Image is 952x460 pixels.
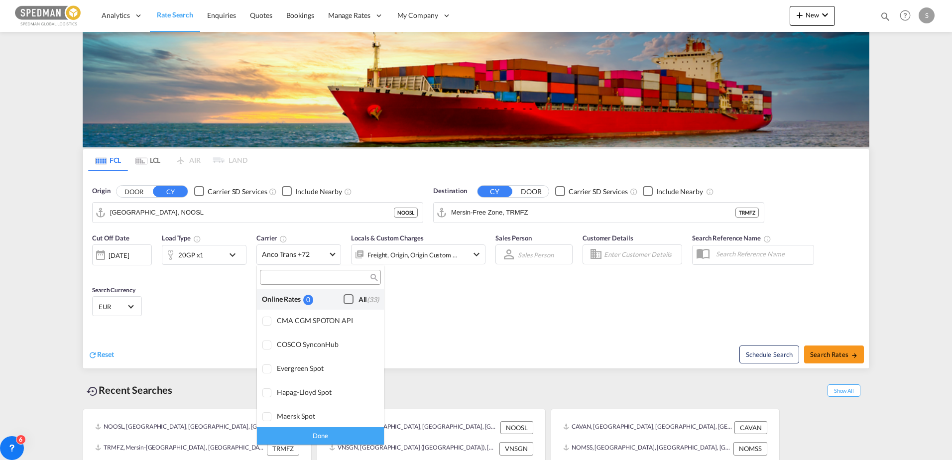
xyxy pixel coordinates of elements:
div: 0 [303,295,313,305]
div: Online Rates [262,294,303,305]
div: COSCO SynconHub [277,340,376,348]
md-icon: icon-magnify [369,274,377,281]
div: Evergreen Spot [277,364,376,372]
div: All [358,295,379,305]
div: Done [257,427,384,445]
md-checkbox: Checkbox No Ink [344,294,379,305]
div: Maersk Spot [277,412,376,420]
div: CMA CGM SPOTON API [277,316,376,325]
span: (33) [367,295,379,304]
div: Hapag-Lloyd Spot [277,388,376,396]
